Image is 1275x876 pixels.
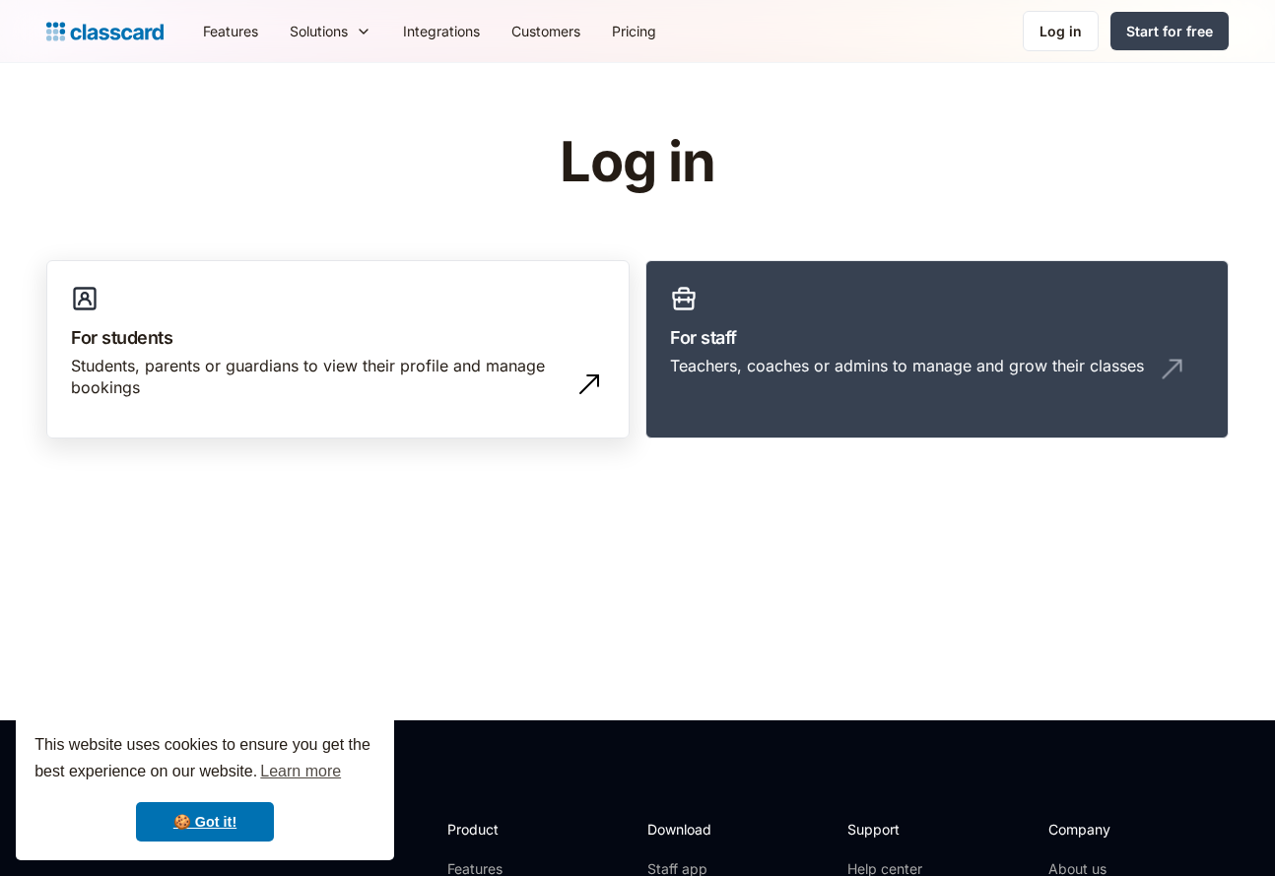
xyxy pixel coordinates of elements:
[387,9,496,53] a: Integrations
[1110,12,1229,50] a: Start for free
[257,757,344,786] a: learn more about cookies
[1126,21,1213,41] div: Start for free
[274,9,387,53] div: Solutions
[16,714,394,860] div: cookieconsent
[34,733,375,786] span: This website uses cookies to ensure you get the best experience on our website.
[1040,21,1082,41] div: Log in
[670,355,1144,376] div: Teachers, coaches or admins to manage and grow their classes
[447,819,553,840] h2: Product
[596,9,672,53] a: Pricing
[670,324,1204,351] h3: For staff
[46,260,630,439] a: For studentsStudents, parents or guardians to view their profile and manage bookings
[496,9,596,53] a: Customers
[847,819,927,840] h2: Support
[46,18,164,45] a: home
[187,9,274,53] a: Features
[325,132,951,193] h1: Log in
[290,21,348,41] div: Solutions
[71,355,566,399] div: Students, parents or guardians to view their profile and manage bookings
[1023,11,1099,51] a: Log in
[71,324,605,351] h3: For students
[1048,819,1179,840] h2: Company
[645,260,1229,439] a: For staffTeachers, coaches or admins to manage and grow their classes
[136,802,274,842] a: dismiss cookie message
[647,819,728,840] h2: Download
